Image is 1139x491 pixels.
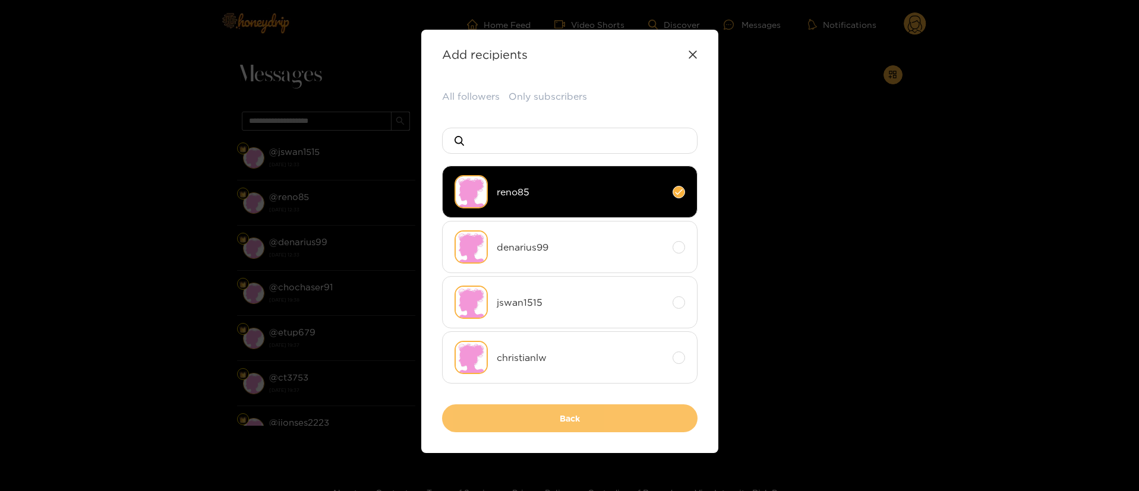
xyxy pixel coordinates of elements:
span: reno85 [497,185,664,199]
button: Back [442,404,698,432]
img: no-avatar.png [455,341,488,374]
span: jswan1515 [497,296,664,309]
button: All followers [442,90,500,103]
span: christianlw [497,351,664,365]
button: Only subscribers [509,90,587,103]
span: denarius99 [497,240,664,254]
img: no-avatar.png [455,286,488,319]
img: no-avatar.png [455,175,488,208]
strong: Add recipients [442,47,528,61]
img: no-avatar.png [455,230,488,264]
